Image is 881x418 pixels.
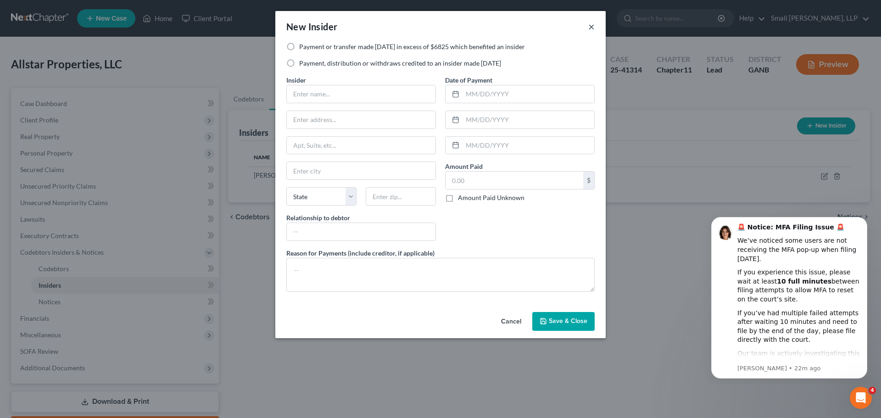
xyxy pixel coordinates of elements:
[549,318,587,325] span: Save & Close
[286,21,306,32] span: New
[286,213,350,223] label: Relationship to debtor
[286,248,435,258] label: Reason for Payments (include creditor, if applicable)
[446,172,583,189] input: 0.00
[532,312,595,331] button: Save & Close
[869,387,876,394] span: 4
[445,75,492,85] label: Date of Payment
[286,76,306,84] span: Insider
[299,42,525,51] label: Payment or transfer made [DATE] in excess of $6825 which benefited an insider
[287,137,435,154] input: Apt, Suite, etc...
[463,111,594,128] input: MM/DD/YYYY
[299,59,501,68] label: Payment, distribution or withdraws credited to an insider made [DATE]
[445,162,483,171] label: Amount Paid
[287,85,435,103] input: Enter name...
[458,193,524,202] label: Amount Paid Unknown
[697,209,881,384] iframe: Intercom notifications message
[850,387,872,409] iframe: Intercom live chat
[287,111,435,128] input: Enter address...
[308,21,338,32] span: Insider
[287,223,435,240] input: --
[287,162,435,179] input: Enter city
[366,187,436,206] input: Enter zip...
[463,137,594,154] input: MM/DD/YYYY
[463,85,594,103] input: MM/DD/YYYY
[588,21,595,32] button: ×
[583,172,594,189] div: $
[494,313,529,331] button: Cancel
